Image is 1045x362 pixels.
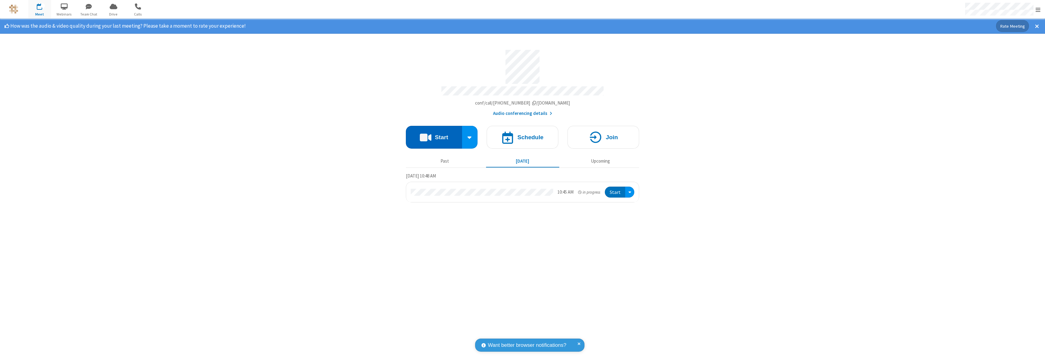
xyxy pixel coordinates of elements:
button: Join [567,126,639,149]
div: Open menu [625,187,634,198]
h4: Join [606,134,618,140]
iframe: Chat [1030,346,1040,358]
span: Calls [127,12,149,17]
span: Team Chat [77,12,100,17]
button: Past [408,156,481,167]
h4: Schedule [517,134,543,140]
button: Copy my meeting room linkCopy my meeting room link [475,100,570,107]
span: Copy my meeting room link [475,100,570,106]
button: Start [406,126,462,149]
button: Audio conferencing details [493,110,552,117]
button: [DATE] [486,156,559,167]
div: 10:45 AM [557,189,574,196]
div: Start conference options [462,126,478,149]
span: Drive [102,12,125,17]
img: QA Selenium DO NOT DELETE OR CHANGE [9,5,18,14]
button: Upcoming [564,156,637,167]
button: Schedule [487,126,558,149]
button: Rate Meeting [996,20,1029,32]
button: Start [605,187,625,198]
span: [DATE] 10:48 AM [406,173,436,179]
span: Webinars [53,12,76,17]
section: Today's Meetings [406,172,639,203]
div: 1 [41,3,45,8]
h4: Start [435,134,448,140]
span: Meet [28,12,51,17]
span: Want better browser notifications? [488,341,566,349]
section: Account details [406,45,639,117]
em: in progress [578,189,600,195]
span: How was the audio & video quality during your last meeting? Please take a moment to rate your exp... [10,22,246,29]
